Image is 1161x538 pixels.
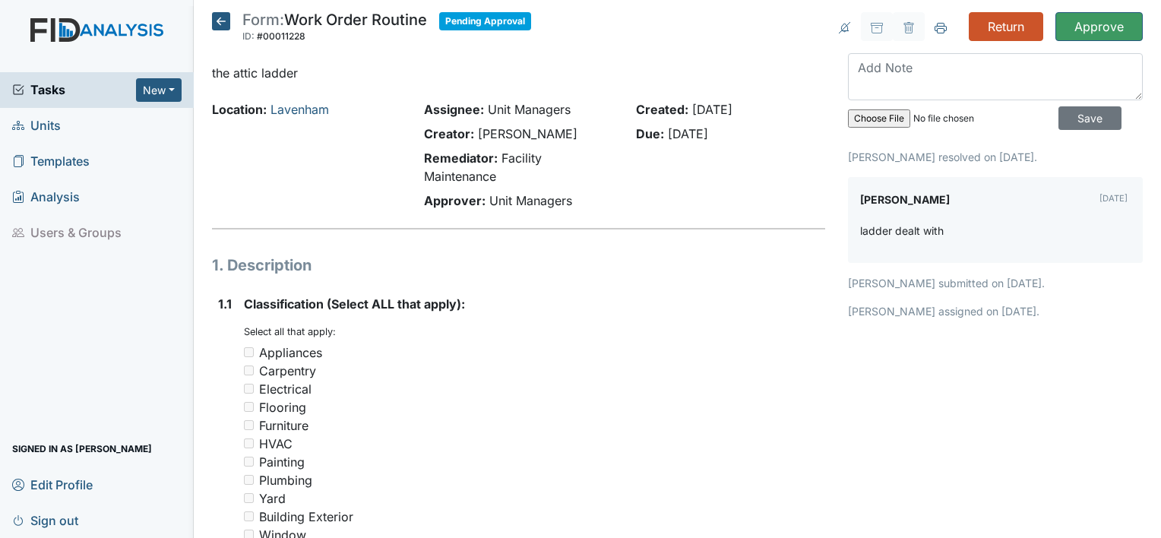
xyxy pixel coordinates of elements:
label: [PERSON_NAME] [860,189,950,210]
div: Electrical [259,380,312,398]
p: [PERSON_NAME] assigned on [DATE]. [848,303,1143,319]
strong: Remediator: [424,150,498,166]
span: ID: [242,30,255,42]
input: Return [969,12,1043,41]
input: Painting [244,457,254,467]
strong: Approver: [424,193,486,208]
input: Plumbing [244,475,254,485]
div: Work Order Routine [242,12,427,46]
div: Painting [259,453,305,471]
p: [PERSON_NAME] submitted on [DATE]. [848,275,1143,291]
input: Save [1058,106,1121,130]
div: HVAC [259,435,293,453]
span: Classification (Select ALL that apply): [244,296,465,312]
span: #00011228 [257,30,305,42]
span: [DATE] [668,126,708,141]
div: Flooring [259,398,306,416]
small: [DATE] [1099,193,1128,204]
button: New [136,78,182,102]
p: [PERSON_NAME] resolved on [DATE]. [848,149,1143,165]
span: Sign out [12,508,78,532]
input: Furniture [244,420,254,430]
a: Lavenham [270,102,329,117]
div: Carpentry [259,362,316,380]
div: Building Exterior [259,508,353,526]
label: 1.1 [218,295,232,313]
input: Flooring [244,402,254,412]
span: Templates [12,150,90,173]
small: Select all that apply: [244,326,336,337]
input: HVAC [244,438,254,448]
span: Pending Approval [439,12,531,30]
input: Electrical [244,384,254,394]
strong: Due: [636,126,664,141]
input: Yard [244,493,254,503]
strong: Location: [212,102,267,117]
input: Building Exterior [244,511,254,521]
input: Appliances [244,347,254,357]
strong: Creator: [424,126,474,141]
span: [DATE] [692,102,732,117]
input: Approve [1055,12,1143,41]
a: Tasks [12,81,136,99]
div: Furniture [259,416,308,435]
div: Yard [259,489,286,508]
span: Analysis [12,185,80,209]
h1: 1. Description [212,254,825,277]
div: Appliances [259,343,322,362]
span: Unit Managers [488,102,571,117]
span: Form: [242,11,284,29]
strong: Assignee: [424,102,484,117]
div: Plumbing [259,471,312,489]
input: Carpentry [244,366,254,375]
strong: Created: [636,102,688,117]
span: [PERSON_NAME] [478,126,577,141]
span: Edit Profile [12,473,93,496]
span: Signed in as [PERSON_NAME] [12,437,152,460]
p: ladder dealt with [860,223,944,239]
span: Unit Managers [489,193,572,208]
span: Units [12,114,61,138]
p: the attic ladder [212,64,825,82]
